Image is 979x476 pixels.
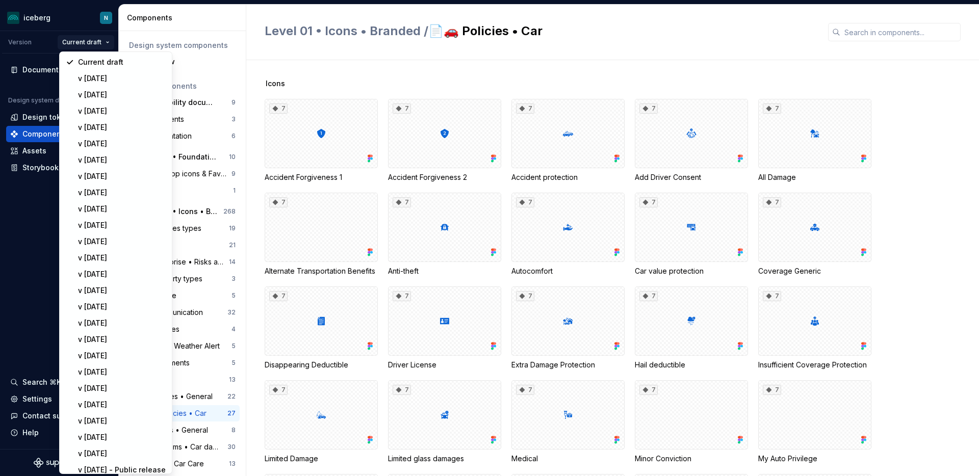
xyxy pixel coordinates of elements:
div: v [DATE] [78,188,166,198]
div: v [DATE] [78,204,166,214]
div: v [DATE] [78,285,166,296]
div: v [DATE] [78,383,166,393]
div: v [DATE] [78,171,166,181]
div: v [DATE] [78,122,166,133]
div: v [DATE] [78,90,166,100]
div: v [DATE] [78,400,166,410]
div: v [DATE] [78,139,166,149]
div: v [DATE] [78,253,166,263]
div: Current draft [78,57,166,67]
div: v [DATE] [78,269,166,279]
div: v [DATE] [78,432,166,442]
div: v [DATE] [78,367,166,377]
div: v [DATE] [78,416,166,426]
div: v [DATE] [78,155,166,165]
div: v [DATE] - Public release [78,465,166,475]
div: v [DATE] [78,236,166,247]
div: v [DATE] [78,302,166,312]
div: v [DATE] [78,106,166,116]
div: v [DATE] [78,351,166,361]
div: v [DATE] [78,73,166,84]
div: v [DATE] [78,448,166,459]
div: v [DATE] [78,334,166,345]
div: v [DATE] [78,220,166,230]
div: v [DATE] [78,318,166,328]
